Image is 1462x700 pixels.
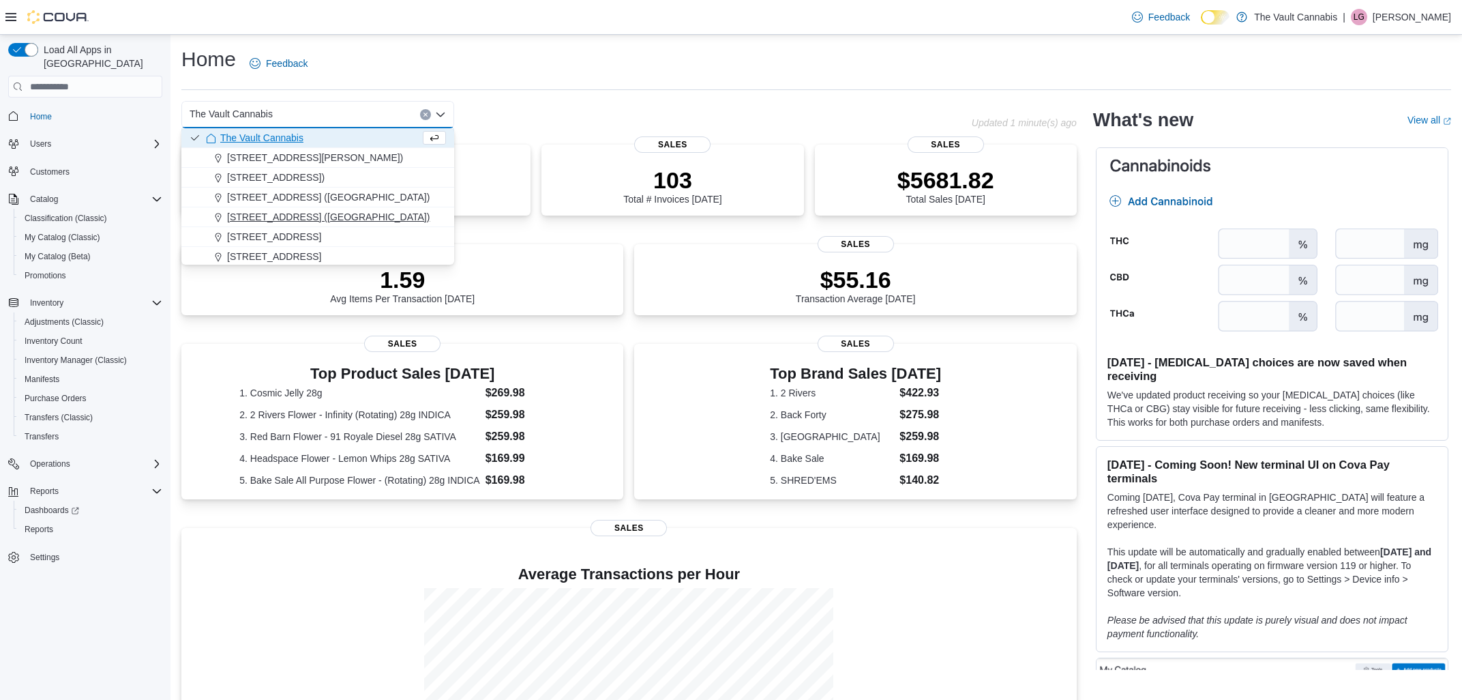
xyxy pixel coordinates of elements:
div: Lucas Garofalo [1351,9,1367,25]
span: Manifests [25,374,59,385]
button: Settings [3,547,168,567]
span: Inventory Count [25,336,83,347]
button: Reports [14,520,168,539]
span: Reports [30,486,59,497]
dd: $259.98 [486,407,566,423]
button: Close list of options [435,109,446,120]
span: Purchase Orders [19,390,162,407]
button: Reports [25,483,64,499]
div: Transaction Average [DATE] [796,266,916,304]
a: Settings [25,549,65,566]
button: My Catalog (Classic) [14,228,168,247]
dd: $140.82 [899,472,941,488]
dt: 4. Headspace Flower - Lemon Whips 28g SATIVA [239,452,480,465]
span: [STREET_ADDRESS] [227,250,321,263]
img: Cova [27,10,89,24]
button: Catalog [25,191,63,207]
button: Purchase Orders [14,389,168,408]
span: Feedback [266,57,308,70]
a: Dashboards [14,501,168,520]
span: Settings [25,549,162,566]
a: View allExternal link [1407,115,1451,126]
span: Inventory [30,297,63,308]
span: Inventory Count [19,333,162,349]
button: Operations [3,454,168,473]
span: Reports [25,524,53,535]
button: [STREET_ADDRESS] [181,247,454,267]
a: Transfers (Classic) [19,409,98,426]
dd: $259.98 [899,428,941,445]
span: Dashboards [19,502,162,519]
span: LG [1354,9,1364,25]
span: Transfers (Classic) [19,409,162,426]
em: Please be advised that this update is purely visual and does not impact payment functionality. [1107,615,1407,639]
a: Reports [19,521,59,538]
button: Inventory Manager (Classic) [14,351,168,370]
button: Adjustments (Classic) [14,312,168,332]
a: Purchase Orders [19,390,92,407]
button: Customers [3,162,168,181]
a: Feedback [1127,3,1195,31]
nav: Complex example [8,100,162,602]
p: 103 [623,166,721,194]
a: Inventory Manager (Classic) [19,352,132,368]
button: Reports [3,482,168,501]
span: [STREET_ADDRESS] [227,230,321,244]
span: Sales [364,336,441,352]
span: My Catalog (Beta) [25,251,91,262]
p: | [1343,9,1345,25]
div: Total # Invoices [DATE] [623,166,721,205]
h3: Top Brand Sales [DATE] [770,366,941,382]
button: Manifests [14,370,168,389]
dd: $169.98 [899,450,941,467]
h3: [DATE] - [MEDICAL_DATA] choices are now saved when receiving [1107,355,1437,383]
span: Settings [30,552,59,563]
dt: 2. 2 Rivers Flower - Infinity (Rotating) 28g INDICA [239,408,480,422]
h2: What's new [1093,109,1193,131]
dt: 4. Bake Sale [770,452,894,465]
span: The Vault Cannabis [190,106,273,122]
span: Customers [30,166,70,177]
p: We've updated product receiving so your [MEDICAL_DATA] choices (like THCa or CBG) stay visible fo... [1107,388,1437,429]
button: Transfers [14,427,168,446]
input: Dark Mode [1201,10,1229,25]
a: Home [25,108,57,125]
button: Transfers (Classic) [14,408,168,427]
a: My Catalog (Beta) [19,248,96,265]
button: Users [3,134,168,154]
dd: $275.98 [899,407,941,423]
span: Home [25,107,162,124]
span: Inventory Manager (Classic) [19,352,162,368]
div: Avg Items Per Transaction [DATE] [330,266,475,304]
dd: $169.99 [486,450,566,467]
span: Dashboards [25,505,79,516]
dd: $422.93 [899,385,941,401]
button: Catalog [3,190,168,209]
a: My Catalog (Classic) [19,229,106,246]
p: [PERSON_NAME] [1373,9,1451,25]
a: Transfers [19,428,64,445]
h1: Home [181,46,236,73]
div: Total Sales [DATE] [897,166,994,205]
span: Feedback [1148,10,1190,24]
span: Classification (Classic) [25,213,107,224]
dt: 5. Bake Sale All Purpose Flower - (Rotating) 28g INDICA [239,473,480,487]
span: Users [30,138,51,149]
a: Dashboards [19,502,85,519]
p: This update will be automatically and gradually enabled between , for all terminals operating on ... [1107,545,1437,600]
button: Users [25,136,57,152]
span: Operations [30,458,70,469]
span: My Catalog (Classic) [19,229,162,246]
span: My Catalog (Classic) [25,232,100,243]
button: The Vault Cannabis [181,128,454,148]
span: Adjustments (Classic) [19,314,162,330]
span: Operations [25,456,162,472]
span: Catalog [30,194,58,205]
div: Choose from the following options [181,128,454,306]
h3: [DATE] - Coming Soon! New terminal UI on Cova Pay terminals [1107,458,1437,485]
h4: Average Transactions per Hour [192,566,1066,583]
span: [STREET_ADDRESS]) [227,171,325,184]
dt: 2. Back Forty [770,408,894,422]
button: [STREET_ADDRESS][PERSON_NAME]) [181,148,454,168]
